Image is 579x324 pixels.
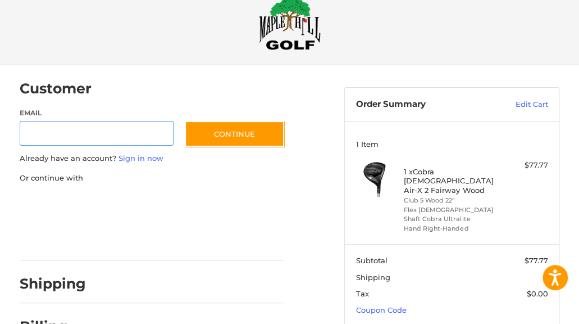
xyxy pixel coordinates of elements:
span: $0.00 [527,289,548,298]
iframe: PayPal-paylater [111,195,195,215]
h2: Shipping [20,275,86,292]
div: $77.77 [500,160,548,171]
span: Subtotal [356,256,387,265]
h4: 1 x Cobra [DEMOGRAPHIC_DATA] Air-X 2 Fairway Wood [404,167,497,195]
iframe: PayPal-paypal [16,195,100,215]
li: Club 5 Wood 22° [404,196,497,205]
li: Flex [DEMOGRAPHIC_DATA] [404,205,497,215]
a: Coupon Code [356,305,407,314]
button: Continue [185,121,284,147]
span: -- [542,273,548,282]
span: Tax [356,289,369,298]
li: Hand Right-Handed [404,224,497,233]
a: Sign in now [118,154,163,163]
span: $77.77 [525,256,548,265]
p: Or continue with [20,173,284,184]
h3: 1 Item [356,139,548,148]
li: Shaft Cobra Ultralite [404,214,497,224]
span: Shipping [356,273,390,282]
iframe: PayPal-venmo [16,229,100,249]
p: Already have an account? [20,153,284,164]
h3: Order Summary [356,99,487,110]
a: Edit Cart [487,99,548,110]
h2: Customer [20,80,92,97]
label: Email [20,108,174,118]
